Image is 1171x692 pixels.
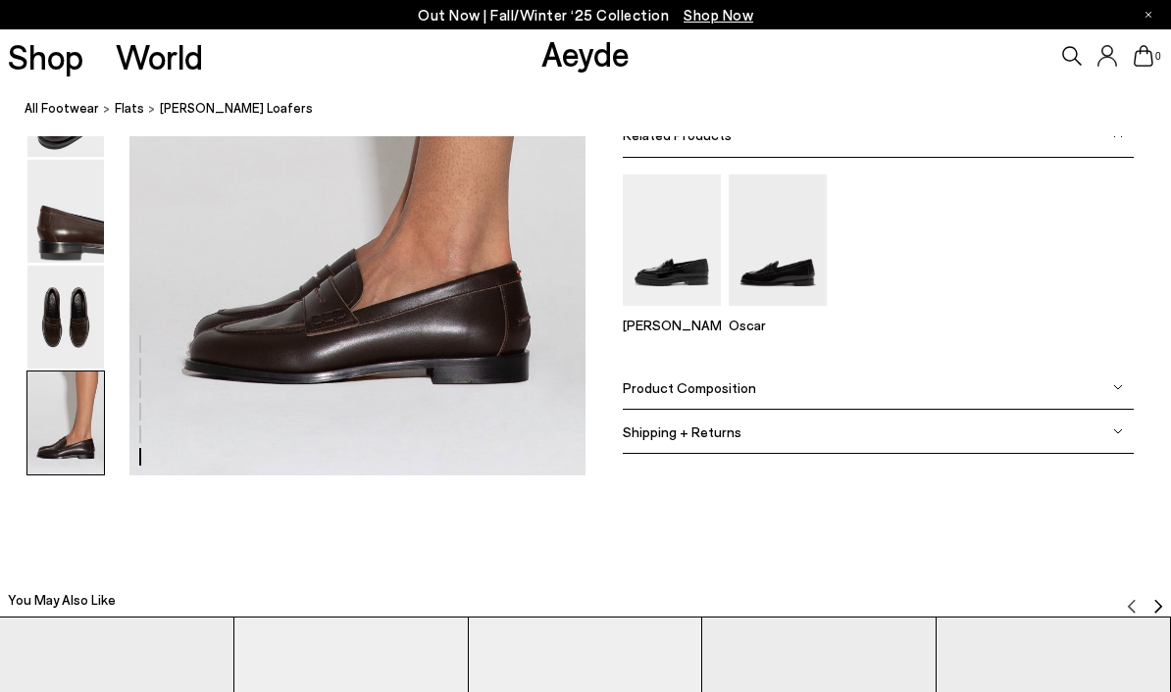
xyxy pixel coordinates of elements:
a: World [116,39,203,74]
span: Product Composition [623,379,756,396]
span: 0 [1153,51,1163,62]
a: Oscar Leather Loafers Oscar [729,292,827,333]
a: 0 [1134,45,1153,67]
img: Leon Loafers [623,175,721,306]
img: svg%3E [1150,599,1166,615]
h2: You May Also Like [8,590,116,610]
img: Oscar Leather Loafers - Image 6 [27,371,104,474]
button: Previous slide [1124,584,1140,614]
img: Oscar Leather Loafers [729,175,827,306]
a: Aeyde [541,32,630,74]
span: [PERSON_NAME] Loafers [160,98,313,119]
span: flats [115,100,144,116]
a: Shop [8,39,83,74]
span: Navigate to /collections/new-in [684,6,753,24]
a: Leon Loafers [PERSON_NAME] [623,292,721,333]
p: Oscar [729,317,827,333]
img: svg%3E [1124,599,1140,615]
nav: breadcrumb [25,82,1171,136]
p: Out Now | Fall/Winter ‘25 Collection [418,3,753,27]
img: svg%3E [1113,130,1123,140]
button: Next slide [1150,584,1166,614]
img: svg%3E [1113,383,1123,393]
img: Oscar Leather Loafers - Image 4 [27,160,104,263]
img: svg%3E [1113,427,1123,437]
span: Shipping + Returns [623,423,741,440]
a: All Footwear [25,98,99,119]
img: Oscar Leather Loafers - Image 5 [27,266,104,369]
p: [PERSON_NAME] [623,317,721,333]
a: flats [115,98,144,119]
